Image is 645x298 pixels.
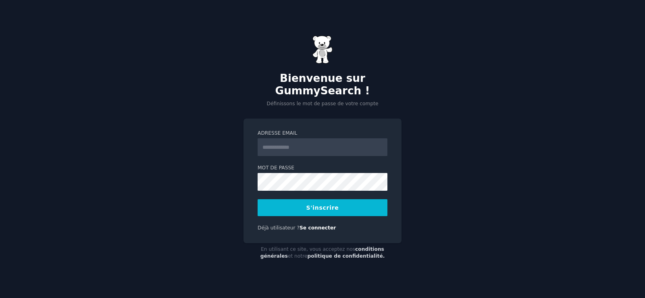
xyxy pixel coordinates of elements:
font: Adresse email [258,130,297,136]
font: Définissons le mot de passe de votre compte [266,101,378,106]
font: S'inscrire [306,204,339,211]
font: Mot de passe [258,165,294,171]
font: En utilisant ce site, vous acceptez nos [261,246,355,252]
font: Bienvenue sur GummySearch ! [275,72,370,97]
a: politique de confidentialité. [307,253,385,259]
a: Se connecter [300,225,336,231]
img: Ours en gélatine [312,35,333,64]
font: et notre [288,253,308,259]
font: Déjà utilisateur ? [258,225,300,231]
button: S'inscrire [258,199,387,216]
